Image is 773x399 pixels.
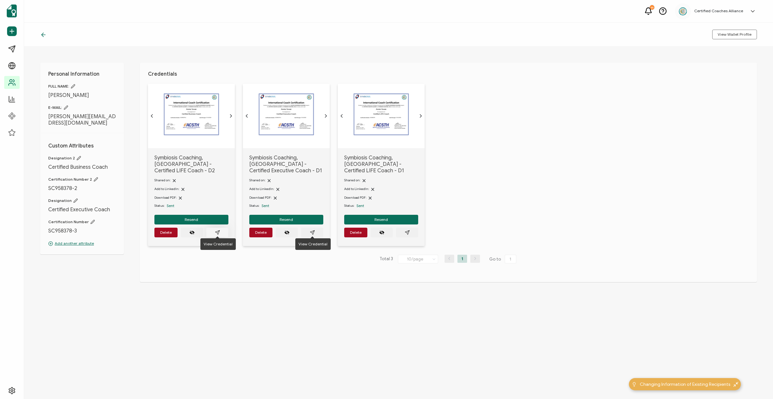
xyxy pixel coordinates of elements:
span: Sent [262,203,269,208]
span: Symbiosis Coaching, [GEOGRAPHIC_DATA] - Certified LIFE Coach - D2 [154,155,228,174]
span: Add to LinkedIn: [344,187,369,191]
ion-icon: chevron back outline [244,113,249,119]
button: View Wallet Profile [712,30,757,39]
span: Status: [154,203,164,208]
li: 1 [457,255,467,263]
span: Add to LinkedIn: [249,187,274,191]
ion-icon: paper plane outline [310,230,315,235]
button: Delete [154,228,178,237]
h1: Custom Attributes [48,143,116,149]
span: View Wallet Profile [718,33,751,36]
ion-icon: chevron back outline [339,113,344,119]
ion-icon: chevron forward outline [323,113,328,119]
span: Resend [185,218,198,222]
span: SC958378-3 [48,228,116,234]
button: Resend [344,215,418,224]
span: [PERSON_NAME][EMAIL_ADDRESS][DOMAIN_NAME] [48,113,116,126]
span: Delete [255,231,267,234]
span: Designation [48,198,116,203]
h5: Certified Coaches Alliance [694,9,743,13]
ion-icon: paper plane outline [215,230,220,235]
span: Certified Executive Coach [48,206,116,213]
ion-icon: chevron back outline [149,113,154,119]
span: Sent [356,203,364,208]
span: Download PDF: [249,195,271,200]
span: Sent [167,203,174,208]
span: Shared on: [344,178,360,182]
div: View Credential [295,238,331,250]
span: Resend [280,218,293,222]
span: FULL NAME: [48,84,116,89]
span: Symbiosis Coaching, [GEOGRAPHIC_DATA] - Certified Executive Coach - D1 [249,155,323,174]
span: Download PDF: [344,195,366,200]
h1: Personal Information [48,71,116,77]
ion-icon: chevron forward outline [418,113,423,119]
img: 2aa27aa7-df99-43f9-bc54-4d90c804c2bd.png [678,6,688,16]
button: Delete [344,228,367,237]
span: Symbiosis Coaching, [GEOGRAPHIC_DATA] - Certified LIFE Coach - D1 [344,155,418,174]
span: Download PDF: [154,195,177,200]
span: Add to LinkedIn: [154,187,179,191]
ion-icon: paper plane outline [405,230,410,235]
img: sertifier-logomark-colored.svg [7,5,17,17]
span: Resend [374,218,388,222]
span: E-MAIL: [48,105,116,110]
button: Resend [249,215,323,224]
p: Add another attribute [48,241,116,246]
img: minimize-icon.svg [733,382,738,387]
span: Certification Number [48,219,116,224]
span: Designation 2 [48,156,116,161]
span: Shared on: [249,178,265,182]
span: Total 3 [380,255,393,264]
span: SC958378-2 [48,185,116,192]
div: 23 [650,5,654,10]
span: Delete [160,231,172,234]
input: Select [398,255,438,263]
span: Go to [489,255,518,264]
ion-icon: eye off [189,230,195,235]
button: Delete [249,228,272,237]
iframe: Chat Widget [741,368,773,399]
span: Status: [344,203,354,208]
button: Resend [154,215,228,224]
span: Changing Information of Existing Recipients [640,381,730,388]
ion-icon: chevron forward outline [228,113,234,119]
span: Delete [350,231,362,234]
ion-icon: eye off [284,230,290,235]
span: Certified Business Coach [48,164,116,170]
span: Certification Number 2 [48,177,116,182]
span: [PERSON_NAME] [48,92,116,99]
h1: Credentials [148,71,749,77]
span: Status: [249,203,259,208]
span: Shared on: [154,178,170,182]
div: View Credential [200,238,236,250]
ion-icon: eye off [379,230,384,235]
